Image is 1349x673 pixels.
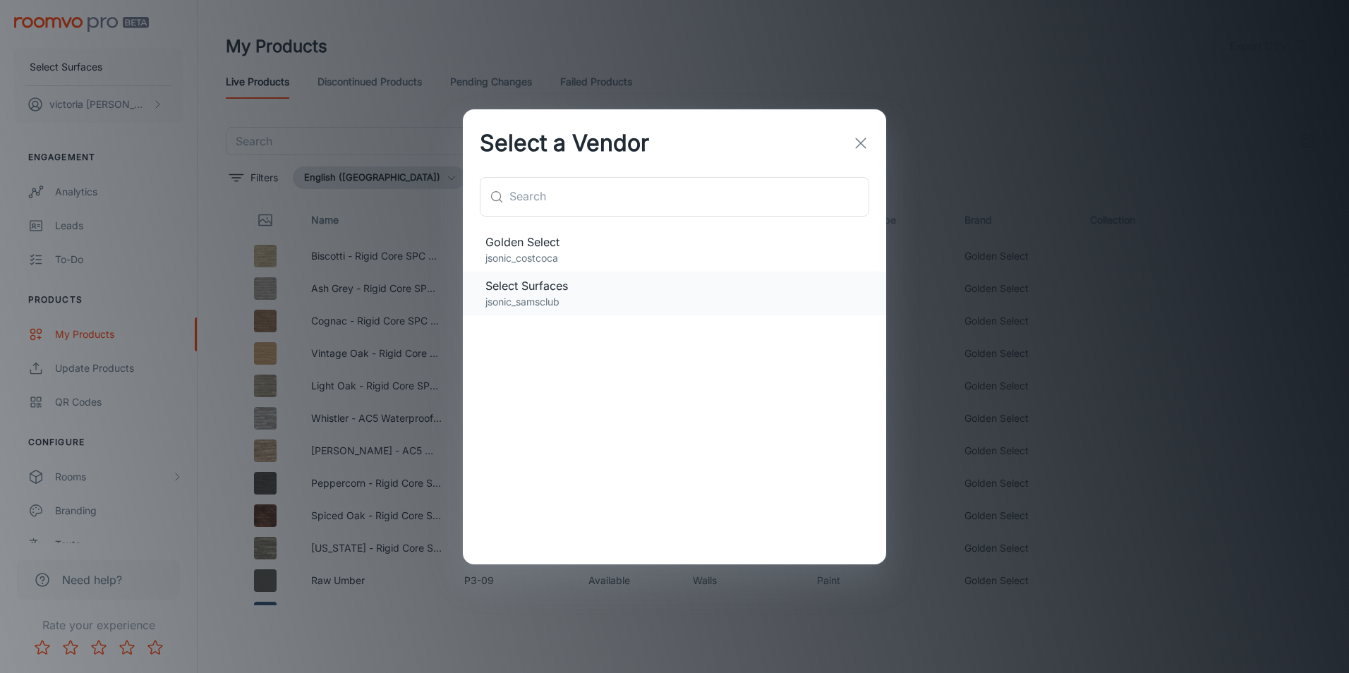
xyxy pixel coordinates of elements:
[485,277,864,294] span: Select Surfaces
[509,177,869,217] input: Search
[485,234,864,250] span: Golden Select
[485,250,864,266] p: jsonic_costcoca
[463,109,666,177] h2: Select a Vendor
[463,228,886,272] div: Golden Selectjsonic_costcoca
[485,294,864,310] p: jsonic_samsclub
[463,272,886,315] div: Select Surfacesjsonic_samsclub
